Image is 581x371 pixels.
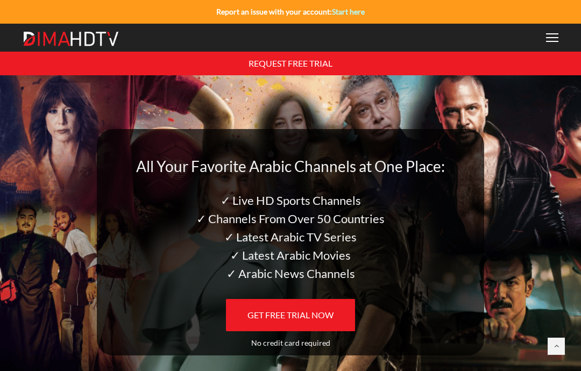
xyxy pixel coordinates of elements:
span: GET FREE TRIAL NOW [247,310,334,320]
a: REQUEST FREE TRIAL [249,58,332,68]
span: No credit card required [251,338,330,347]
span: ✓ Channels From Over 50 Countries [196,211,385,226]
img: Dima HDTV [23,31,119,47]
span: ✓ Latest Arabic TV Series [224,230,357,244]
a: GET FREE TRIAL NOW [226,299,355,331]
span: ✓ Live HD Sports Channels [221,193,361,208]
a: Back to top [548,338,565,355]
span: ✓ Latest Arabic Movies [230,248,351,262]
span: All Your Favorite Arabic Channels at One Place: [136,157,445,175]
span: ✓ Arabic News Channels [226,266,355,281]
a: Start here [332,7,365,16]
strong: Report an issue with your account: [216,7,365,16]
